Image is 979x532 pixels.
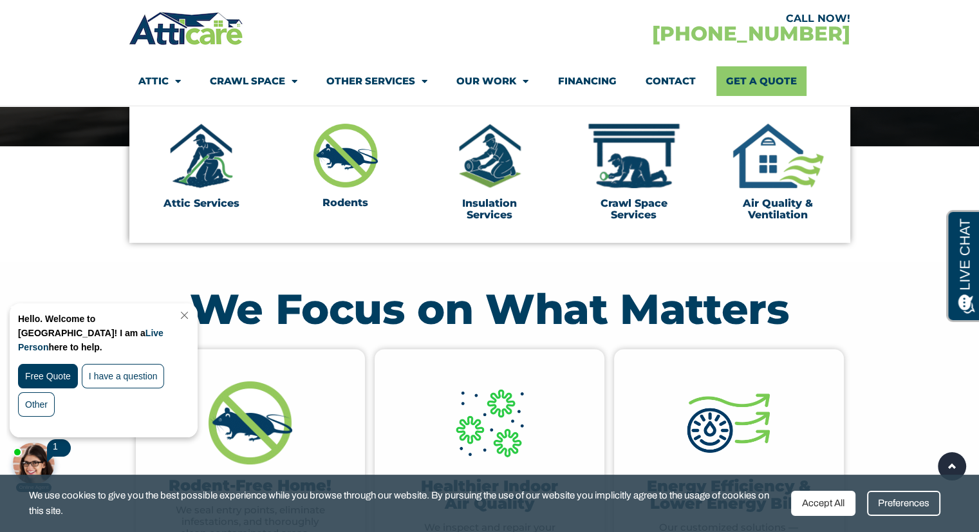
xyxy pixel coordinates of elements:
[322,196,368,209] a: Rodents
[6,300,212,493] iframe: Chat Invitation
[462,197,517,221] a: Insulation Services
[138,66,181,96] a: Attic
[326,66,427,96] a: Other Services
[716,66,807,96] a: Get A Quote
[29,488,781,519] span: We use cookies to give you the best possible experience while you browse through our website. By ...
[791,491,855,516] div: Accept All
[867,491,940,516] div: Preferences
[136,288,844,330] h2: We Focus on What Matters
[489,14,850,24] div: CALL NOW!
[743,197,813,221] a: Air Quality & Ventilation
[210,66,297,96] a: Crawl Space
[645,66,695,96] a: Contact
[601,197,667,221] a: Crawl Space Services
[32,10,104,26] span: Opens a chat window
[163,197,239,209] a: Attic Services
[456,66,528,96] a: Our Work
[138,66,840,96] nav: Menu
[557,66,616,96] a: Financing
